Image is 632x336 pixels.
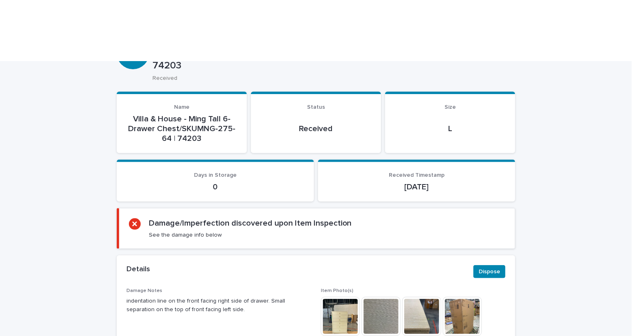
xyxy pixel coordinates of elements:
p: 0 [126,182,304,192]
p: indentation line on the front facing right side of drawer. Small separation on the top of front f... [126,297,311,314]
span: Size [445,104,456,110]
p: Received [153,75,296,82]
p: Received [261,124,371,134]
p: See the damage info below [149,231,222,239]
span: Status [307,104,325,110]
p: [DATE] [328,182,506,192]
span: Dispose [479,268,500,276]
span: Damage Notes [126,288,162,293]
h2: Damage/Imperfection discovered upon Item Inspection [149,218,352,228]
span: Days in Storage [194,172,237,178]
span: Name [174,104,190,110]
span: Received Timestamp [389,172,445,178]
span: Item Photo(s) [321,288,353,293]
h2: Details [126,265,150,274]
p: Villa & House - Ming Tall 6-Drawer Chest/SKUMNG-275-64 | 74203 [126,114,237,143]
p: L [395,124,506,134]
button: Dispose [473,265,506,278]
